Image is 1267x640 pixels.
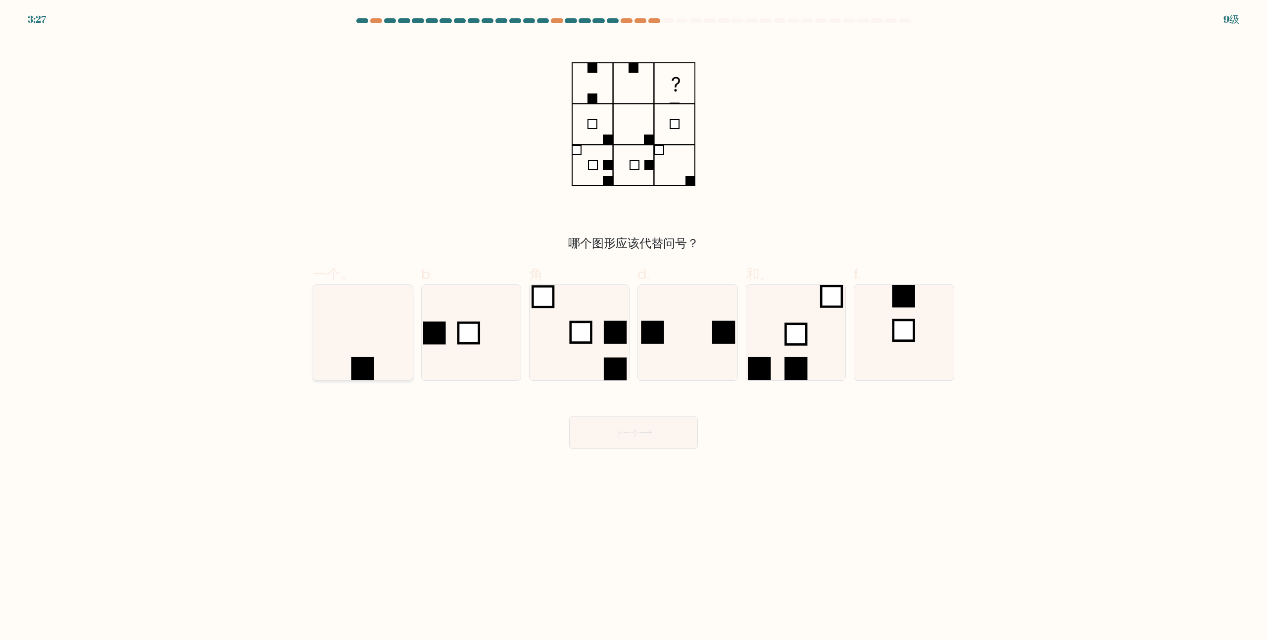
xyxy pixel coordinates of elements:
font: 下一个 [615,427,639,438]
button: 下一个 [569,416,698,449]
font: 9级 [1223,12,1239,26]
font: 一个。 [313,265,354,284]
div: 3:27 [28,12,46,27]
font: b. [421,265,433,284]
font: d. [637,265,649,284]
font: f. [854,265,861,284]
font: 哪个图形应该代替问号？ [568,235,699,251]
font: 和。 [746,265,774,284]
font: 角 [529,265,543,284]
